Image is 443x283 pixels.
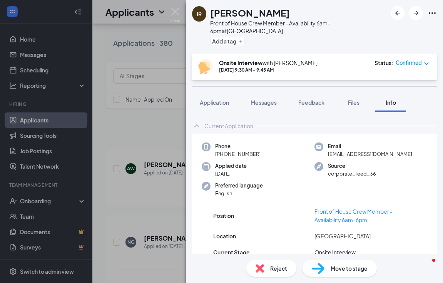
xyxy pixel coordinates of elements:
div: [DATE] 9:30 AM - 9:45 AM [219,67,318,73]
span: Feedback [298,99,324,106]
span: Info [386,99,396,106]
span: Email [328,142,412,150]
b: Onsite Interview [219,59,262,66]
svg: ArrowRight [411,8,421,18]
div: with [PERSON_NAME] [219,59,318,67]
span: Source [328,162,376,170]
span: down [424,61,429,66]
span: English [215,189,263,197]
span: Onsite Interview [314,248,356,256]
span: [GEOGRAPHIC_DATA] [314,232,371,240]
span: Messages [251,99,277,106]
iframe: Intercom live chat [417,257,435,275]
div: Front of House Crew Member - Availability 6am-6pm at [GEOGRAPHIC_DATA] [210,19,387,35]
span: Application [200,99,229,106]
svg: ArrowLeftNew [393,8,402,18]
svg: Plus [238,39,242,44]
span: Location [213,232,236,240]
svg: Ellipses [428,8,437,18]
div: IR [197,10,202,18]
button: PlusAdd a tag [210,37,244,45]
span: Preferred language [215,182,263,189]
span: Applied date [215,162,247,170]
span: [PHONE_NUMBER] [215,150,261,158]
span: Position [213,211,234,220]
svg: ChevronUp [192,121,201,131]
span: Current Stage [213,248,250,256]
div: Status : [374,59,393,67]
span: corporate_feed_36 [328,170,376,178]
span: [DATE] [215,170,247,178]
span: Confirmed [396,59,422,67]
span: [EMAIL_ADDRESS][DOMAIN_NAME] [328,150,412,158]
h1: [PERSON_NAME] [210,6,290,19]
span: Phone [215,142,261,150]
span: Move to stage [331,264,368,273]
div: Current Application [204,122,253,130]
span: Files [348,99,359,106]
button: ArrowLeftNew [391,6,405,20]
button: ArrowRight [409,6,423,20]
a: Front of House Crew Member - Availability 6am-6pm [314,208,393,223]
span: Reject [270,264,287,273]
